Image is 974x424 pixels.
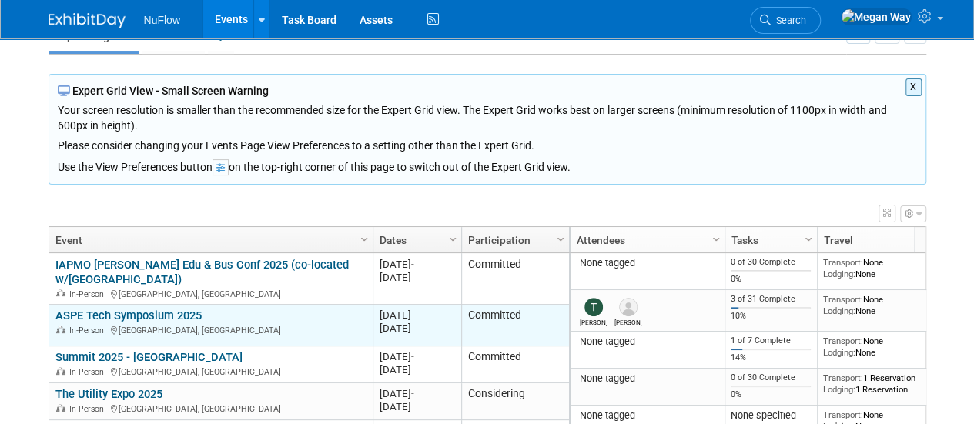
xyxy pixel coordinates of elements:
div: None specified [731,409,811,422]
span: Lodging: [823,305,855,316]
div: Use the View Preferences button on the top-right corner of this page to switch out of the Expert ... [58,153,917,175]
a: Participation [468,227,559,253]
button: X [905,78,922,96]
span: - [411,388,414,399]
span: Lodging: [823,347,855,358]
td: Committed [461,253,569,305]
span: In-Person [69,289,109,299]
span: Transport: [823,372,863,383]
a: ASPE Tech Symposium 2025 [55,309,202,322]
div: 3 of 31 Complete [731,294,811,305]
a: Tasks [731,227,807,253]
td: Considering [461,383,569,420]
div: [GEOGRAPHIC_DATA], [GEOGRAPHIC_DATA] [55,365,366,378]
div: 0 of 30 Complete [731,372,811,383]
div: [DATE] [380,387,454,400]
img: In-Person Event [56,289,65,297]
a: The Utility Expo 2025 [55,387,162,401]
a: Dates [380,227,451,253]
a: Event [55,227,363,253]
a: Search [750,7,821,34]
div: [DATE] [380,271,454,284]
a: Column Settings [552,227,569,250]
td: Committed [461,346,569,383]
img: Megan Way [841,8,912,25]
span: In-Person [69,326,109,336]
span: Column Settings [710,233,722,245]
div: 0 of 30 Complete [731,257,811,268]
div: [GEOGRAPHIC_DATA], [GEOGRAPHIC_DATA] [55,402,366,415]
div: None None [823,294,934,316]
a: Summit 2025 - [GEOGRAPHIC_DATA] [55,350,243,364]
a: Column Settings [356,227,373,250]
a: Column Settings [800,227,817,250]
div: 1 Reservation 1 Reservation [823,372,934,395]
span: Transport: [823,257,863,268]
span: Column Settings [802,233,815,245]
img: In-Person Event [56,404,65,412]
span: In-Person [69,404,109,414]
div: [DATE] [380,258,454,271]
div: None None [823,257,934,279]
div: 14% [731,352,811,363]
span: Transport: [823,409,863,420]
span: - [411,309,414,321]
td: Committed [461,305,569,346]
span: - [411,351,414,362]
span: Transport: [823,336,863,346]
div: None tagged [576,409,718,422]
span: Transport: [823,294,863,305]
div: Tom Bowman [580,316,607,326]
div: [DATE] [380,400,454,413]
span: Lodging: [823,384,855,395]
div: Your screen resolution is smaller than the recommended size for the Expert Grid view. The Expert ... [58,98,917,153]
span: Column Settings [358,233,370,245]
div: [DATE] [380,309,454,322]
a: Column Settings [708,227,725,250]
div: 0% [731,274,811,285]
span: - [411,259,414,270]
span: Search [771,15,806,26]
div: 1 of 7 Complete [731,336,811,346]
img: Tom Bowman [584,298,603,316]
span: In-Person [69,367,109,377]
a: Travel [824,227,930,253]
div: Chris Cheek [614,316,641,326]
span: Column Settings [447,233,459,245]
div: [DATE] [380,350,454,363]
a: Attendees [577,227,715,253]
img: Chris Cheek [619,298,638,316]
div: 10% [731,311,811,322]
div: Expert Grid View - Small Screen Warning [58,83,917,98]
div: Please consider changing your Events Page View Preferences to a setting other than the Expert Grid. [58,133,917,153]
div: [DATE] [380,322,454,335]
span: Column Settings [554,233,567,245]
a: Column Settings [444,227,461,250]
div: None tagged [576,257,718,269]
div: [GEOGRAPHIC_DATA], [GEOGRAPHIC_DATA] [55,323,366,336]
div: 0% [731,389,811,400]
img: In-Person Event [56,326,65,333]
span: Lodging: [823,269,855,279]
div: None tagged [576,336,718,348]
div: None None [823,336,934,358]
a: IAPMO [PERSON_NAME] Edu & Bus Conf 2025 (co-located w/[GEOGRAPHIC_DATA]) [55,258,349,286]
div: [GEOGRAPHIC_DATA], [GEOGRAPHIC_DATA] [55,287,366,300]
div: None tagged [576,372,718,385]
img: ExhibitDay [49,13,126,28]
div: [DATE] [380,363,454,376]
img: In-Person Event [56,367,65,375]
span: NuFlow [144,14,180,26]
